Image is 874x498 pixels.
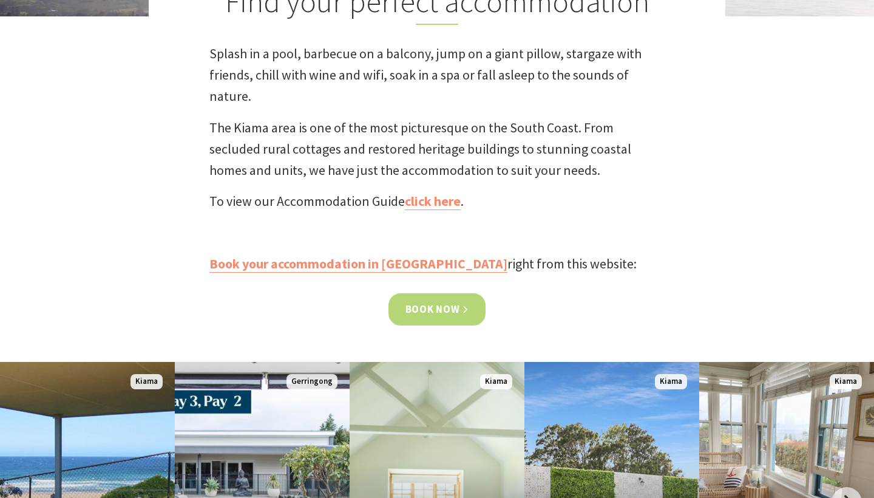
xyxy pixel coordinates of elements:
[480,374,512,389] span: Kiama
[130,374,163,389] span: Kiama
[209,117,665,182] p: The Kiama area is one of the most picturesque on the South Coast. From secluded rural cottages an...
[209,253,665,275] p: right from this website:
[655,374,687,389] span: Kiama
[286,374,337,389] span: Gerringong
[388,293,486,326] a: Book now
[209,191,665,212] p: To view our Accommodation Guide .
[830,374,862,389] span: Kiama
[405,193,461,210] a: click here
[209,43,665,107] p: Splash in a pool, barbecue on a balcony, jump on a giant pillow, stargaze with friends, chill wit...
[209,255,507,273] a: Book your accommodation in [GEOGRAPHIC_DATA]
